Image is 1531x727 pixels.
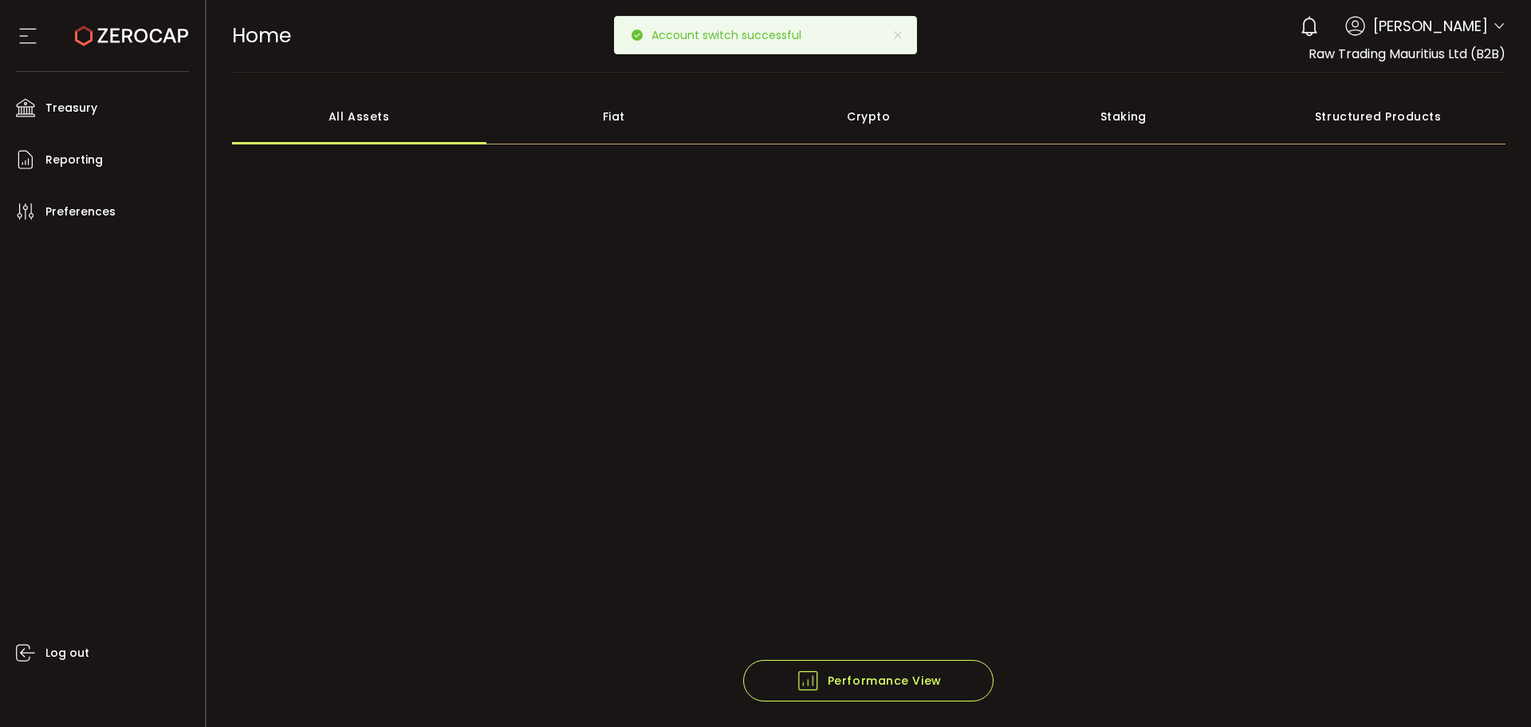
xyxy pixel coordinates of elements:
button: Performance View [743,660,994,701]
span: Preferences [45,200,116,223]
div: Staking [996,89,1251,144]
span: Home [232,22,291,49]
span: Reporting [45,148,103,172]
p: Account switch successful [651,30,814,41]
span: [PERSON_NAME] [1373,15,1488,37]
span: Raw Trading Mauritius Ltd (B2B) [1309,45,1505,63]
div: All Assets [232,89,487,144]
iframe: Chat Widget [1451,650,1531,727]
div: Fiat [486,89,742,144]
span: Log out [45,642,89,665]
span: Performance View [796,669,942,693]
span: Treasury [45,97,97,120]
div: Structured Products [1251,89,1506,144]
div: Crypto [742,89,997,144]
